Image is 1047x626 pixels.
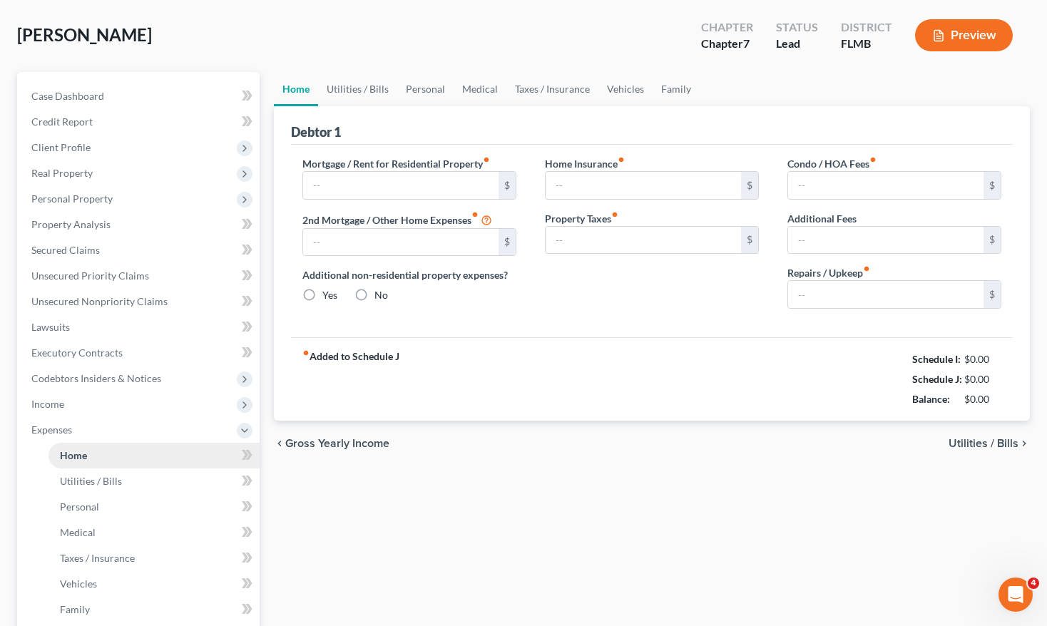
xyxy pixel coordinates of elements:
[984,227,1001,254] div: $
[743,36,750,50] span: 7
[318,72,397,106] a: Utilities / Bills
[20,109,260,135] a: Credit Report
[302,156,490,171] label: Mortgage / Rent for Residential Property
[984,281,1001,308] div: $
[841,36,892,52] div: FLMB
[31,90,104,102] span: Case Dashboard
[48,468,260,494] a: Utilities / Bills
[48,571,260,597] a: Vehicles
[964,392,1002,406] div: $0.00
[31,295,168,307] span: Unsecured Nonpriority Claims
[60,501,99,513] span: Personal
[48,597,260,622] a: Family
[984,172,1001,199] div: $
[741,172,758,199] div: $
[31,347,123,359] span: Executory Contracts
[302,211,492,228] label: 2nd Mortgage / Other Home Expenses
[31,116,93,128] span: Credit Report
[1028,578,1039,589] span: 4
[545,156,625,171] label: Home Insurance
[546,227,741,254] input: --
[302,349,310,356] i: fiber_manual_record
[285,438,389,449] span: Gross Yearly Income
[499,172,516,199] div: $
[31,270,149,282] span: Unsecured Priority Claims
[31,244,100,256] span: Secured Claims
[20,314,260,340] a: Lawsuits
[274,72,318,106] a: Home
[964,352,1002,366] div: $0.00
[454,72,506,106] a: Medical
[31,372,161,384] span: Codebtors Insiders & Notices
[48,494,260,520] a: Personal
[302,267,516,282] label: Additional non-residential property expenses?
[788,172,984,199] input: --
[912,373,962,385] strong: Schedule J:
[863,265,870,272] i: fiber_manual_record
[397,72,454,106] a: Personal
[653,72,700,106] a: Family
[274,438,389,449] button: chevron_left Gross Yearly Income
[291,123,341,140] div: Debtor 1
[31,424,72,436] span: Expenses
[471,211,479,218] i: fiber_manual_record
[545,211,618,226] label: Property Taxes
[60,449,87,461] span: Home
[60,526,96,538] span: Medical
[48,520,260,545] a: Medical
[374,288,388,302] label: No
[611,211,618,218] i: fiber_manual_record
[20,237,260,263] a: Secured Claims
[48,443,260,468] a: Home
[841,19,892,36] div: District
[912,393,950,405] strong: Balance:
[48,545,260,571] a: Taxes / Insurance
[787,156,877,171] label: Condo / HOA Fees
[499,229,516,256] div: $
[20,289,260,314] a: Unsecured Nonpriority Claims
[20,212,260,237] a: Property Analysis
[701,19,753,36] div: Chapter
[741,227,758,254] div: $
[999,578,1033,612] iframe: Intercom live chat
[483,156,490,163] i: fiber_manual_record
[949,438,1030,449] button: Utilities / Bills chevron_right
[788,227,984,254] input: --
[787,211,857,226] label: Additional Fees
[31,321,70,333] span: Lawsuits
[20,340,260,366] a: Executory Contracts
[303,229,499,256] input: --
[303,172,499,199] input: --
[949,438,1018,449] span: Utilities / Bills
[60,603,90,615] span: Family
[31,193,113,205] span: Personal Property
[598,72,653,106] a: Vehicles
[964,372,1002,386] div: $0.00
[31,141,91,153] span: Client Profile
[618,156,625,163] i: fiber_manual_record
[60,578,97,590] span: Vehicles
[60,552,135,564] span: Taxes / Insurance
[915,19,1013,51] button: Preview
[31,167,93,179] span: Real Property
[776,19,818,36] div: Status
[302,349,399,409] strong: Added to Schedule J
[20,263,260,289] a: Unsecured Priority Claims
[17,24,152,45] span: [PERSON_NAME]
[322,288,337,302] label: Yes
[701,36,753,52] div: Chapter
[20,83,260,109] a: Case Dashboard
[60,475,122,487] span: Utilities / Bills
[787,265,870,280] label: Repairs / Upkeep
[506,72,598,106] a: Taxes / Insurance
[869,156,877,163] i: fiber_manual_record
[788,281,984,308] input: --
[546,172,741,199] input: --
[31,398,64,410] span: Income
[912,353,961,365] strong: Schedule I:
[31,218,111,230] span: Property Analysis
[776,36,818,52] div: Lead
[1018,438,1030,449] i: chevron_right
[274,438,285,449] i: chevron_left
